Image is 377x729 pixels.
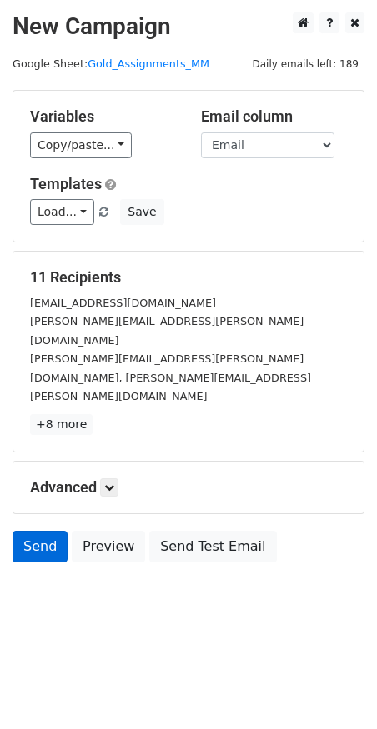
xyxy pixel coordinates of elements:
button: Save [120,199,163,225]
a: Templates [30,175,102,192]
small: [PERSON_NAME][EMAIL_ADDRESS][PERSON_NAME][DOMAIN_NAME] [30,315,304,347]
iframe: Chat Widget [294,649,377,729]
a: Copy/paste... [30,132,132,158]
a: +8 more [30,414,93,435]
h5: Variables [30,107,176,126]
h2: New Campaign [13,12,364,41]
span: Daily emails left: 189 [246,55,364,73]
a: Preview [72,531,145,562]
a: Gold_Assignments_MM [88,57,209,70]
small: [EMAIL_ADDRESS][DOMAIN_NAME] [30,297,216,309]
h5: Advanced [30,478,347,497]
h5: 11 Recipients [30,268,347,287]
a: Load... [30,199,94,225]
small: Google Sheet: [13,57,209,70]
h5: Email column [201,107,347,126]
small: [PERSON_NAME][EMAIL_ADDRESS][PERSON_NAME][DOMAIN_NAME], [PERSON_NAME][EMAIL_ADDRESS][PERSON_NAME]... [30,352,311,402]
a: Send [13,531,68,562]
a: Daily emails left: 189 [246,57,364,70]
a: Send Test Email [149,531,276,562]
